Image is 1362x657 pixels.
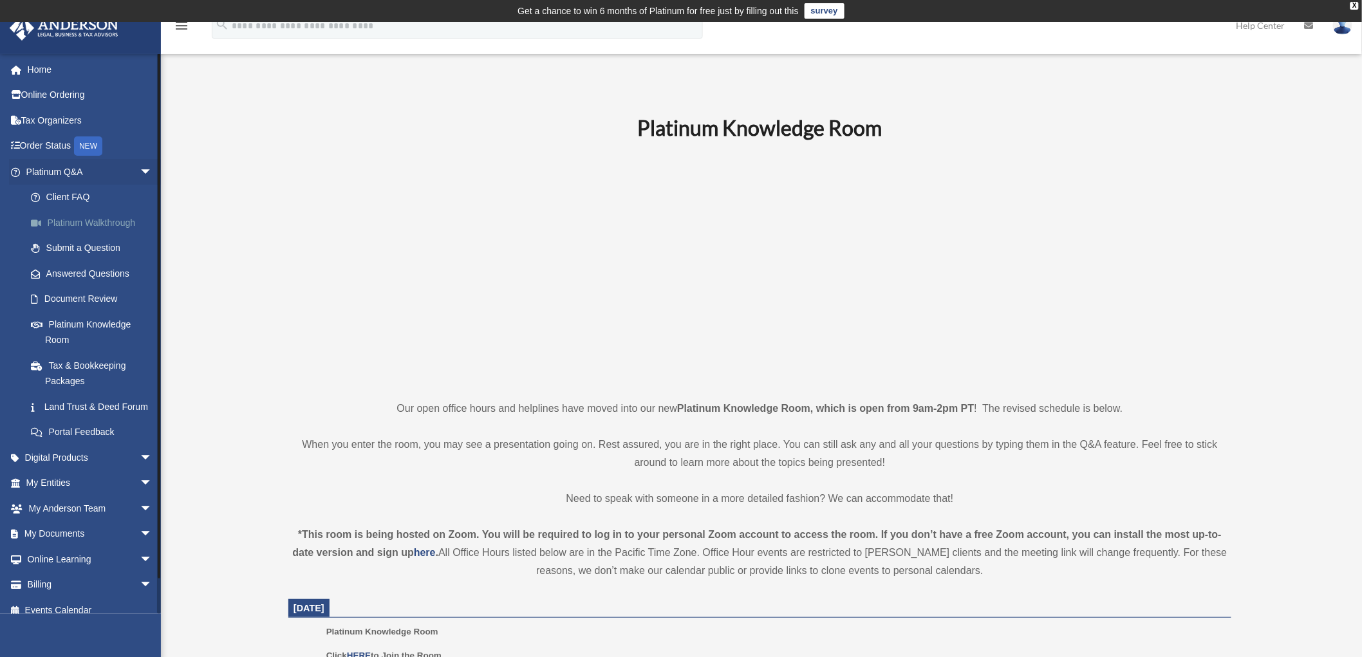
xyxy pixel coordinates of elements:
[140,470,165,497] span: arrow_drop_down
[436,547,438,558] strong: .
[140,521,165,548] span: arrow_drop_down
[18,210,172,236] a: Platinum Walkthrough
[288,526,1231,580] div: All Office Hours listed below are in the Pacific Time Zone. Office Hour events are restricted to ...
[18,353,172,394] a: Tax & Bookkeeping Packages
[288,400,1231,418] p: Our open office hours and helplines have moved into our new ! The revised schedule is below.
[9,572,172,598] a: Billingarrow_drop_down
[215,17,229,32] i: search
[140,572,165,598] span: arrow_drop_down
[638,115,882,140] b: Platinum Knowledge Room
[288,436,1231,472] p: When you enter the room, you may see a presentation going on. Rest assured, you are in the right ...
[288,490,1231,508] p: Need to speak with someone in a more detailed fashion? We can accommodate that!
[414,547,436,558] a: here
[9,133,172,160] a: Order StatusNEW
[18,394,172,420] a: Land Trust & Deed Forum
[140,546,165,573] span: arrow_drop_down
[9,82,172,108] a: Online Ordering
[9,107,172,133] a: Tax Organizers
[18,286,172,312] a: Document Review
[518,3,799,19] div: Get a chance to win 6 months of Platinum for free just by filling out this
[140,445,165,471] span: arrow_drop_down
[18,236,172,261] a: Submit a Question
[9,445,172,470] a: Digital Productsarrow_drop_down
[6,15,122,41] img: Anderson Advisors Platinum Portal
[174,18,189,33] i: menu
[9,597,172,623] a: Events Calendar
[677,403,974,414] strong: Platinum Knowledge Room, which is open from 9am-2pm PT
[9,521,172,547] a: My Documentsarrow_drop_down
[9,495,172,521] a: My Anderson Teamarrow_drop_down
[140,159,165,185] span: arrow_drop_down
[18,420,172,445] a: Portal Feedback
[294,603,324,613] span: [DATE]
[140,495,165,522] span: arrow_drop_down
[18,185,172,210] a: Client FAQ
[174,23,189,33] a: menu
[9,57,172,82] a: Home
[1350,2,1359,10] div: close
[9,546,172,572] a: Online Learningarrow_drop_down
[18,311,165,353] a: Platinum Knowledge Room
[805,3,844,19] a: survey
[326,627,438,636] span: Platinum Knowledge Room
[292,529,1222,558] strong: *This room is being hosted on Zoom. You will be required to log in to your personal Zoom account ...
[9,470,172,496] a: My Entitiesarrow_drop_down
[9,159,172,185] a: Platinum Q&Aarrow_drop_down
[1333,16,1352,35] img: User Pic
[74,136,102,156] div: NEW
[18,261,172,286] a: Answered Questions
[567,158,953,376] iframe: 231110_Toby_KnowledgeRoom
